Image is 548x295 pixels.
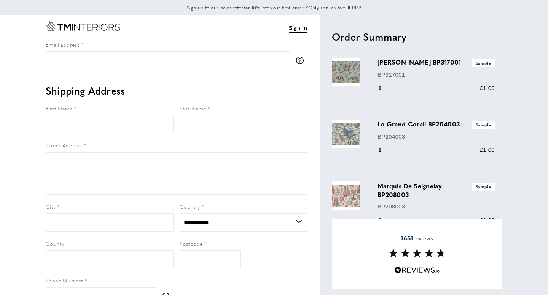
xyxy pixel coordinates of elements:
img: Le Grand Corail BP204003 [332,120,360,148]
p: BP317001 [378,70,495,79]
strong: 1651 [401,233,413,242]
span: Last Name [180,104,206,112]
span: Postcode [180,240,202,247]
div: 1 [378,84,392,93]
h2: Shipping Address [46,84,307,98]
span: Country [180,203,200,210]
span: £1.00 [480,147,495,153]
a: Sign in [289,23,307,33]
span: Sample [472,59,495,67]
span: Sample [472,183,495,191]
span: Sample [472,121,495,129]
h3: Marquis De Seignelay BP208003 [378,181,495,199]
span: First Name [46,104,73,112]
button: More information [296,57,307,64]
span: reviews [401,234,433,242]
h3: Le Grand Corail BP204003 [378,120,495,129]
span: £1.00 [480,217,495,223]
span: City [46,203,56,210]
img: Reviews.io 5 stars [394,267,440,274]
p: BP208003 [378,202,495,211]
span: County [46,240,64,247]
span: Email address [46,41,80,48]
h2: Order Summary [332,30,502,44]
img: Reviews section [389,248,446,257]
div: 1 [378,145,392,155]
img: Anne-Marie BP317001 [332,58,360,86]
p: BP204003 [378,132,495,141]
span: for 10% off your first order *Only applies to full RRP [187,4,361,11]
span: £1.00 [480,85,495,91]
a: Go to Home page [46,21,120,31]
div: 1 [378,216,392,225]
h3: [PERSON_NAME] BP317001 [378,58,495,67]
a: Sign up to our newsletter [187,4,244,11]
span: Street Address [46,141,82,149]
span: Phone Number [46,276,83,284]
img: Marquis De Seignelay BP208003 [332,181,360,210]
